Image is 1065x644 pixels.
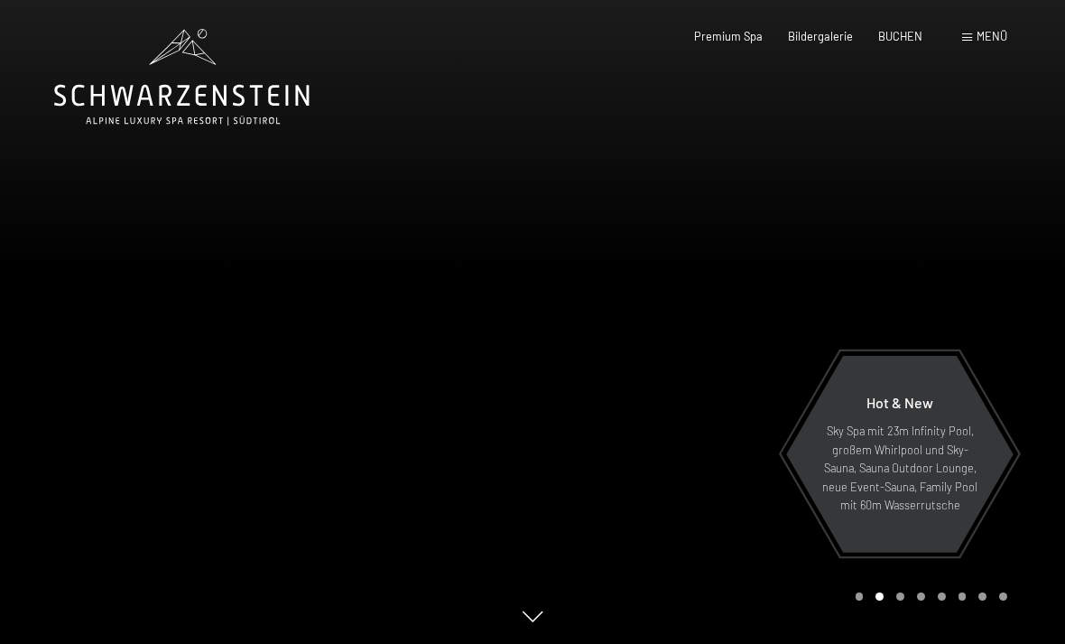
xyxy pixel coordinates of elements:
[999,593,1007,601] div: Carousel Page 8
[856,593,864,601] div: Carousel Page 1
[896,593,904,601] div: Carousel Page 3
[917,593,925,601] div: Carousel Page 4
[849,593,1007,601] div: Carousel Pagination
[958,593,967,601] div: Carousel Page 6
[977,29,1007,43] span: Menü
[875,593,884,601] div: Carousel Page 2 (Current Slide)
[978,593,986,601] div: Carousel Page 7
[878,29,922,43] a: BUCHEN
[821,422,978,514] p: Sky Spa mit 23m Infinity Pool, großem Whirlpool und Sky-Sauna, Sauna Outdoor Lounge, neue Event-S...
[694,29,763,43] a: Premium Spa
[938,593,946,601] div: Carousel Page 5
[788,29,853,43] a: Bildergalerie
[866,394,933,411] span: Hot & New
[785,355,1014,554] a: Hot & New Sky Spa mit 23m Infinity Pool, großem Whirlpool und Sky-Sauna, Sauna Outdoor Lounge, ne...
